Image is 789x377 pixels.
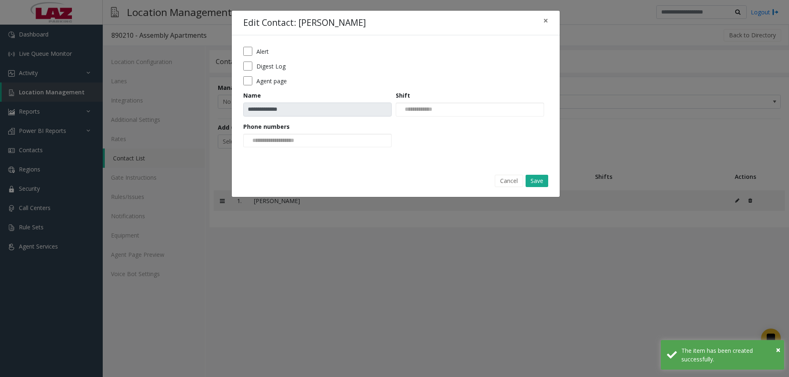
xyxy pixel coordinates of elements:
button: Save [526,175,548,187]
input: NO DATA FOUND [396,103,438,116]
button: Close [776,344,780,356]
label: Digest Log [256,62,286,71]
label: Agent page [256,77,287,85]
label: Shift [396,91,410,100]
label: Phone numbers [243,122,290,131]
button: Cancel [495,175,523,187]
div: The item has been created successfully. [681,346,778,363]
h4: Edit Contact: [PERSON_NAME] [243,16,366,30]
label: Name [243,91,261,100]
span: × [776,344,780,355]
span: × [543,15,548,26]
label: Alert [256,47,269,56]
button: Close [538,11,554,31]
